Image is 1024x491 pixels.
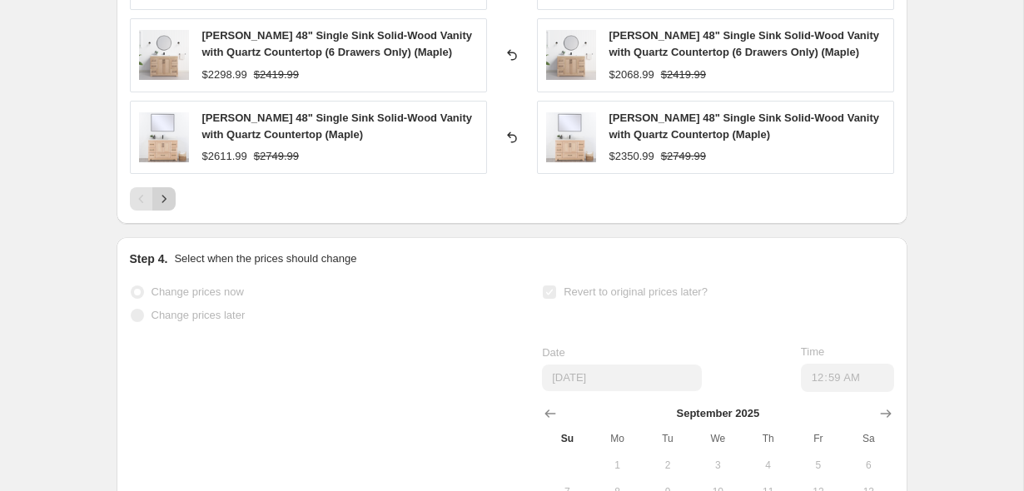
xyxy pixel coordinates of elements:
th: Sunday [542,425,592,452]
div: $2350.99 [609,148,654,165]
div: $2068.99 [609,67,654,83]
span: Time [801,345,824,358]
span: 6 [850,459,887,472]
span: 3 [699,459,736,472]
span: Date [542,346,564,359]
span: [PERSON_NAME] 48" Single Sink Solid-Wood Vanity with Quartz Countertop (Maple) [609,112,879,141]
strike: $2749.99 [661,148,706,165]
span: Th [749,432,786,445]
button: Saturday September 6 2025 [843,452,893,479]
strike: $2419.99 [254,67,299,83]
input: 9/28/2025 [542,365,702,391]
img: Front-48-6_6705f666-6f0a-4796-b8c2-23badcf9da30_80x.png [546,30,596,80]
th: Wednesday [693,425,743,452]
th: Friday [793,425,843,452]
span: Sa [850,432,887,445]
span: Su [549,432,585,445]
span: Tu [649,432,686,445]
span: 2 [649,459,686,472]
strike: $2749.99 [254,148,299,165]
img: Front-48-6_6705f666-6f0a-4796-b8c2-23badcf9da30_80x.png [139,30,189,80]
button: Show next month, October 2025 [874,402,897,425]
span: We [699,432,736,445]
span: Mo [599,432,636,445]
span: 5 [800,459,837,472]
img: 1_c1ee19e7-51bf-4817-a342-8fbb740cc68b_80x.png [546,112,596,162]
span: 1 [599,459,636,472]
th: Tuesday [643,425,693,452]
th: Thursday [743,425,793,452]
button: Wednesday September 3 2025 [693,452,743,479]
span: 4 [749,459,786,472]
button: Show previous month, August 2025 [539,402,562,425]
input: 12:00 [801,364,894,392]
button: Next [152,187,176,211]
button: Friday September 5 2025 [793,452,843,479]
button: Monday September 1 2025 [593,452,643,479]
span: Revert to original prices later? [564,285,708,298]
th: Saturday [843,425,893,452]
span: Change prices now [152,285,244,298]
img: 1_c1ee19e7-51bf-4817-a342-8fbb740cc68b_80x.png [139,112,189,162]
span: [PERSON_NAME] 48" Single Sink Solid-Wood Vanity with Quartz Countertop (6 Drawers Only) (Maple) [202,29,472,58]
div: $2611.99 [202,148,247,165]
span: [PERSON_NAME] 48" Single Sink Solid-Wood Vanity with Quartz Countertop (Maple) [202,112,472,141]
div: $2298.99 [202,67,247,83]
span: [PERSON_NAME] 48" Single Sink Solid-Wood Vanity with Quartz Countertop (6 Drawers Only) (Maple) [609,29,879,58]
th: Monday [593,425,643,452]
h2: Step 4. [130,250,168,267]
strike: $2419.99 [661,67,706,83]
button: Tuesday September 2 2025 [643,452,693,479]
p: Select when the prices should change [174,250,356,267]
span: Change prices later [152,309,246,321]
nav: Pagination [130,187,176,211]
span: Fr [800,432,837,445]
button: Thursday September 4 2025 [743,452,793,479]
